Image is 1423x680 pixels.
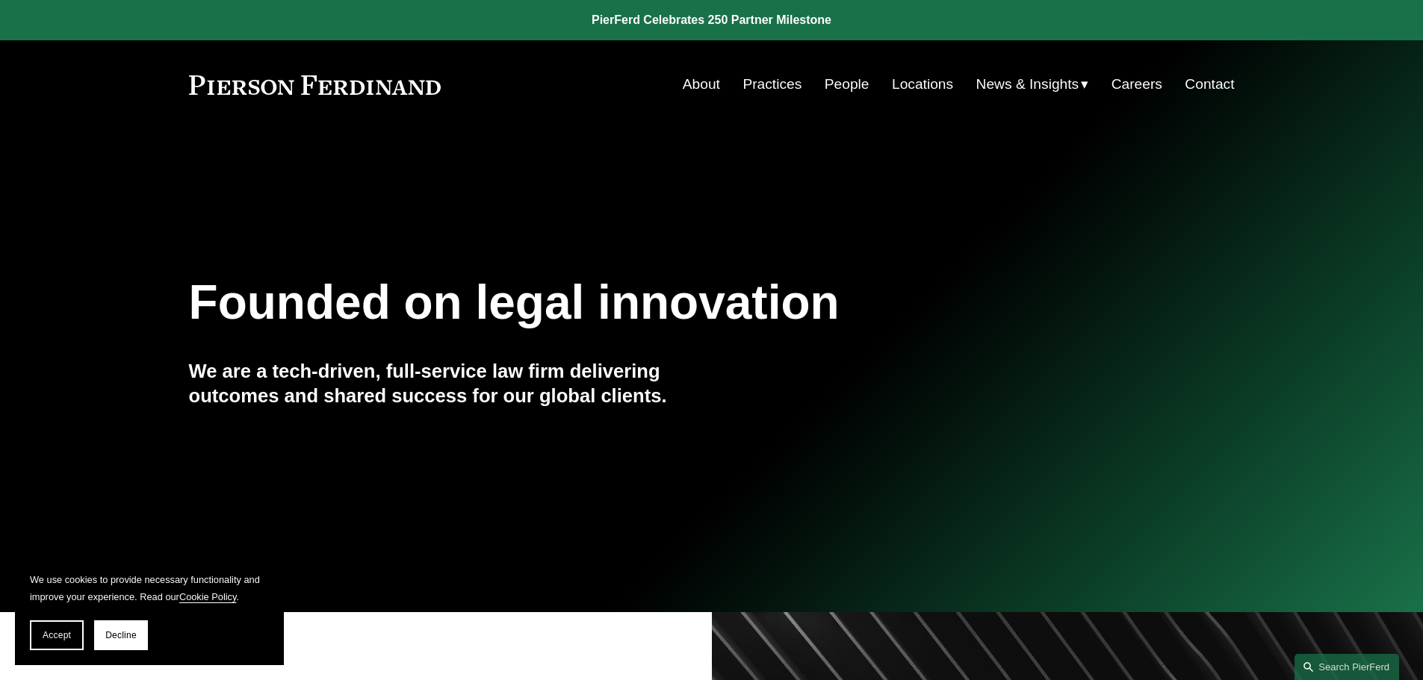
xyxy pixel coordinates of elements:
[1295,654,1399,680] a: Search this site
[94,620,148,650] button: Decline
[189,359,712,408] h4: We are a tech-driven, full-service law firm delivering outcomes and shared success for our global...
[179,591,237,602] a: Cookie Policy
[825,70,869,99] a: People
[976,70,1089,99] a: folder dropdown
[742,70,802,99] a: Practices
[43,630,71,640] span: Accept
[976,72,1079,98] span: News & Insights
[1112,70,1162,99] a: Careers
[189,275,1061,330] h1: Founded on legal innovation
[683,70,720,99] a: About
[1185,70,1234,99] a: Contact
[105,630,137,640] span: Decline
[892,70,953,99] a: Locations
[30,571,269,605] p: We use cookies to provide necessary functionality and improve your experience. Read our .
[15,556,284,665] section: Cookie banner
[30,620,84,650] button: Accept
